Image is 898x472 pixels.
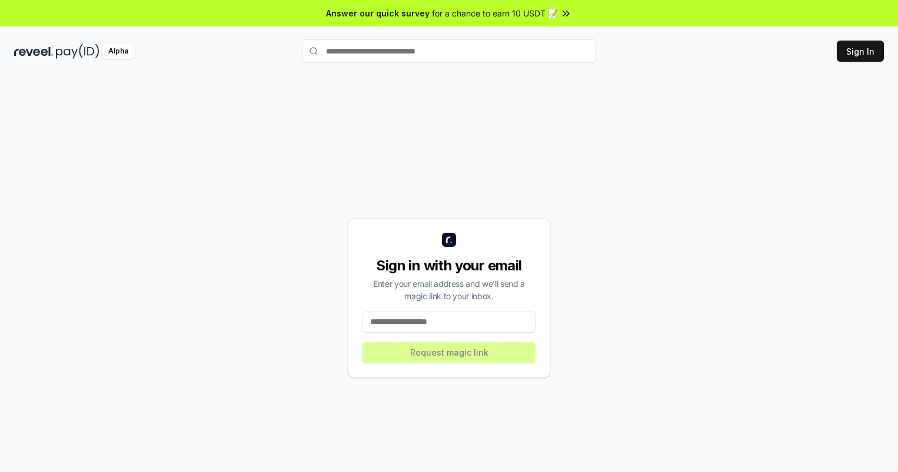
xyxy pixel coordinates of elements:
img: pay_id [56,44,99,59]
div: Sign in with your email [362,256,536,275]
span: for a chance to earn 10 USDT 📝 [432,7,558,19]
button: Sign In [837,41,884,62]
div: Enter your email address and we’ll send a magic link to your inbox. [362,277,536,302]
span: Answer our quick survey [326,7,430,19]
img: reveel_dark [14,44,54,59]
img: logo_small [442,233,456,247]
div: Alpha [102,44,135,59]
